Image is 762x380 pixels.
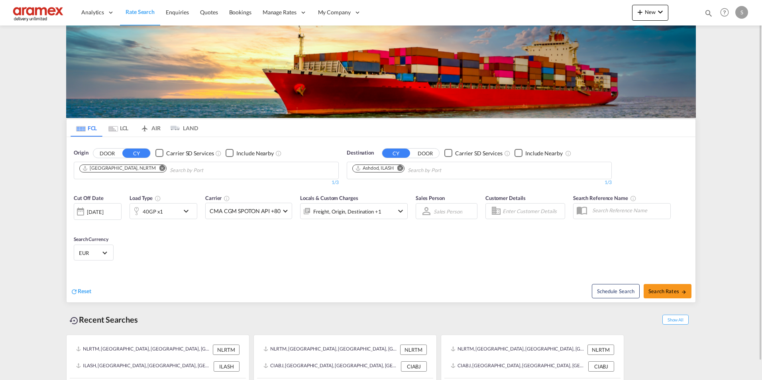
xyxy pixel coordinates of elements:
div: icon-magnify [704,9,713,21]
button: CY [122,149,150,158]
div: Include Nearby [525,149,563,157]
span: Show All [662,315,689,325]
md-datepicker: Select [74,219,80,230]
div: OriginDOOR CY Checkbox No InkUnchecked: Search for CY (Container Yard) services for all selected ... [67,137,695,302]
span: Destination [347,149,374,157]
span: Rate Search [126,8,155,15]
md-tab-item: LCL [102,119,134,137]
div: Press delete to remove this chip. [355,165,395,172]
div: 40GP x1icon-chevron-down [130,203,197,219]
div: NLRTM [400,345,427,355]
span: Origin [74,149,88,157]
button: Remove [154,165,166,173]
input: Enter Customer Details [503,205,562,217]
span: Quotes [200,9,218,16]
md-tab-item: LAND [166,119,198,137]
button: Note: By default Schedule search will only considerorigin ports, destination ports and cut off da... [592,284,640,298]
button: Remove [392,165,404,173]
md-icon: icon-arrow-right [681,289,687,295]
md-icon: Unchecked: Search for CY (Container Yard) services for all selected carriers.Checked : Search for... [215,150,222,157]
md-icon: icon-chevron-down [181,206,195,216]
md-icon: icon-plus 400-fg [635,7,645,17]
md-icon: The selected Trucker/Carrierwill be displayed in the rate results If the rates are from another f... [224,195,230,202]
div: Carrier SD Services [455,149,503,157]
md-pagination-wrapper: Use the left and right arrow keys to navigate between tabs [71,119,198,137]
md-tab-item: AIR [134,119,166,137]
input: Search Reference Name [588,204,670,216]
md-checkbox: Checkbox No Ink [155,149,214,157]
span: Locals & Custom Charges [300,195,358,201]
span: Carrier [205,195,230,201]
md-select: Select Currency: € EUREuro [78,247,109,259]
div: NLRTM, Rotterdam, Netherlands, Western Europe, Europe [76,345,211,355]
span: Search Currency [74,236,108,242]
div: 40GP x1 [143,206,163,217]
button: Search Ratesicon-arrow-right [644,284,691,298]
span: Analytics [81,8,104,16]
span: Bookings [229,9,251,16]
img: LCL+%26+FCL+BACKGROUND.png [66,25,696,118]
div: ILASH, Ashdod, Israel, Levante, Middle East [76,361,212,372]
button: DOOR [411,149,439,158]
md-chips-wrap: Chips container. Use arrow keys to select chips. [78,162,249,177]
md-icon: Your search will be saved by the below given name [630,195,636,202]
div: Carrier SD Services [166,149,214,157]
span: CMA CGM SPOTON API +80 [210,207,281,215]
div: Help [718,6,735,20]
div: Recent Searches [66,311,141,329]
div: [DATE] [74,203,122,220]
div: 1/3 [347,179,612,186]
div: Ashdod, ILASH [355,165,394,172]
span: Reset [78,288,91,294]
div: CIABJ, Abidjan, Côte d'Ivoire, Western Africa, Africa [451,361,586,372]
div: S [735,6,748,19]
div: [DATE] [87,208,103,215]
md-icon: Unchecked: Search for CY (Container Yard) services for all selected carriers.Checked : Search for... [504,150,511,157]
div: ILASH [214,361,240,372]
div: icon-refreshReset [71,287,91,296]
input: Chips input. [170,164,245,177]
md-checkbox: Checkbox No Ink [226,149,274,157]
div: CIABJ [401,361,427,372]
md-icon: icon-backup-restore [69,316,79,325]
div: NLRTM [213,345,240,355]
span: Load Type [130,195,161,201]
span: Search Reference Name [573,195,636,201]
span: My Company [318,8,351,16]
md-tab-item: FCL [71,119,102,137]
md-icon: icon-magnify [704,9,713,18]
span: Customer Details [485,195,526,201]
span: Sales Person [416,195,445,201]
md-icon: Unchecked: Ignores neighbouring ports when fetching rates.Checked : Includes neighbouring ports w... [275,150,282,157]
span: Help [718,6,731,19]
div: Rotterdam, NLRTM [82,165,156,172]
div: Freight Origin Destination Factory Stuffing [313,206,381,217]
div: CIABJ [588,361,614,372]
div: NLRTM, Rotterdam, Netherlands, Western Europe, Europe [263,345,398,355]
md-icon: Unchecked: Ignores neighbouring ports when fetching rates.Checked : Includes neighbouring ports w... [565,150,571,157]
button: icon-plus 400-fgNewicon-chevron-down [632,5,668,21]
md-icon: icon-information-outline [155,195,161,202]
div: CIABJ, Abidjan, Côte d'Ivoire, Western Africa, Africa [263,361,399,372]
md-checkbox: Checkbox No Ink [444,149,503,157]
div: Press delete to remove this chip. [82,165,157,172]
button: DOOR [93,149,121,158]
button: CY [382,149,410,158]
div: 1/3 [74,179,339,186]
md-select: Sales Person [433,206,463,217]
div: NLRTM, Rotterdam, Netherlands, Western Europe, Europe [451,345,585,355]
img: dca169e0c7e311edbe1137055cab269e.png [12,4,66,22]
span: Enquiries [166,9,189,16]
span: Search Rates [648,288,687,294]
input: Chips input. [408,164,483,177]
md-chips-wrap: Chips container. Use arrow keys to select chips. [351,162,487,177]
div: Include Nearby [236,149,274,157]
span: New [635,9,665,15]
md-checkbox: Checkbox No Ink [515,149,563,157]
span: EUR [79,249,101,257]
md-icon: icon-airplane [140,123,149,129]
md-icon: icon-chevron-down [396,206,405,216]
md-icon: icon-refresh [71,288,78,295]
md-icon: icon-chevron-down [656,7,665,17]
